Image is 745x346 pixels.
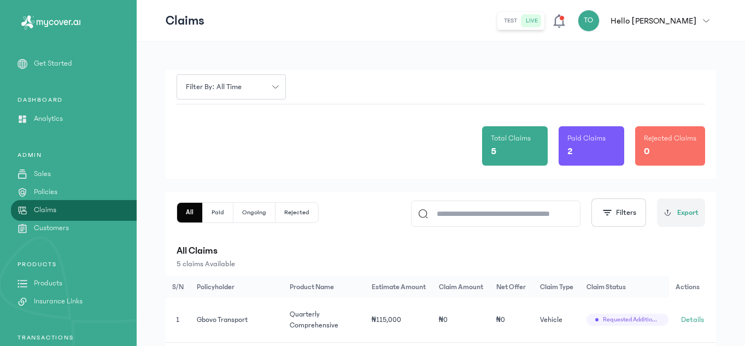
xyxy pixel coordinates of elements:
p: Claims [166,12,204,30]
a: Details [676,311,709,329]
p: Total Claims [491,133,531,144]
p: 2 [567,144,573,159]
span: Filter by: all time [179,81,248,93]
p: Sales [34,168,51,180]
td: Quarterly Comprehensive [283,298,365,342]
p: Products [34,278,62,289]
th: Claim Amount [432,276,490,298]
td: ₦0 [432,298,490,342]
p: Customers [34,222,69,234]
th: Product Name [283,276,365,298]
p: Get Started [34,58,72,69]
th: S/N [166,276,190,298]
span: Export [677,207,699,219]
p: 0 [644,144,650,159]
th: Actions [669,276,716,298]
button: live [521,14,542,27]
th: Policyholder [190,276,283,298]
th: Estimate Amount [365,276,432,298]
p: Analytics [34,113,63,125]
button: Filter by: all time [177,74,286,99]
p: Claims [34,204,56,216]
span: Details [681,314,704,325]
button: Filters [591,198,646,227]
button: Export [657,198,705,227]
div: TO [578,10,600,32]
p: Policies [34,186,57,198]
th: Net Offer [490,276,533,298]
p: All Claims [177,243,705,259]
span: Gbovo Transport [197,316,248,324]
p: 5 [491,144,496,159]
span: Vehicle [540,316,562,324]
span: Requested additional information [603,315,660,324]
button: TOHello [PERSON_NAME] [578,10,716,32]
td: ₦0 [490,298,533,342]
button: Ongoing [233,203,275,222]
p: Rejected Claims [644,133,696,144]
p: 5 claims Available [177,259,705,269]
button: Rejected [275,203,318,222]
p: Hello [PERSON_NAME] [611,14,696,27]
td: ₦115,000 [365,298,432,342]
p: Insurance Links [34,296,83,307]
p: Paid Claims [567,133,606,144]
button: All [177,203,203,222]
th: Claim Status [580,276,675,298]
button: Paid [203,203,233,222]
button: test [500,14,521,27]
span: 1 [176,316,179,324]
th: Claim Type [533,276,580,298]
